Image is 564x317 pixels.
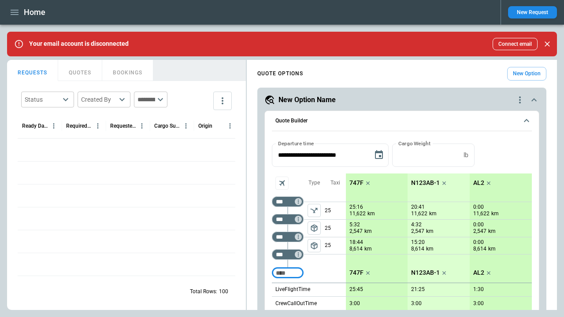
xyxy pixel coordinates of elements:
label: Cargo Weight [398,140,430,147]
button: more [213,92,232,110]
span: package_2 [310,224,319,232]
p: 18:44 [349,239,363,246]
p: 2,547 [349,228,363,235]
p: km [491,210,499,217]
p: N123AB-1 [411,269,440,276]
button: left aligned [308,239,321,252]
div: Created By [81,95,116,104]
button: Required Date & Time (UTC+03:00) column menu [92,120,104,132]
p: km [426,245,434,253]
p: lb [464,151,468,159]
p: km [426,228,434,235]
div: Too short [272,232,304,242]
p: 20:41 [411,204,425,210]
p: 3:00 [411,300,422,307]
button: Quote Builder [272,111,532,131]
p: 8,614 [349,245,363,253]
label: Departure time [278,140,314,147]
div: Too short [272,249,304,260]
p: 11,622 [349,210,366,217]
button: Cargo Summary column menu [180,120,192,132]
p: 8,614 [411,245,424,253]
p: 25 [325,202,346,219]
div: Requested Route [110,123,136,129]
p: 5:32 [349,221,360,228]
button: Origin column menu [224,120,236,132]
button: QUOTES [58,60,102,81]
button: Ready Date & Time (UTC+03:00) column menu [48,120,59,132]
p: 100 [219,288,228,295]
span: Type of sector [308,239,321,252]
button: BOOKINGS [102,60,153,81]
div: Ready Date & Time (UTC+03:00) [22,123,48,129]
p: km [488,245,496,253]
div: Status [25,95,60,104]
button: Requested Route column menu [136,120,148,132]
div: Origin [198,123,212,129]
p: 8,614 [473,245,486,253]
button: New Option [507,67,546,81]
div: Required Date & Time (UTC+03:00) [66,123,92,129]
p: 25:16 [349,204,363,210]
p: 11,622 [411,210,427,217]
p: 15:20 [411,239,425,246]
button: Connect email [493,38,538,50]
p: 21:25 [411,286,425,293]
h6: Quote Builder [275,118,308,124]
h1: Home [24,7,45,18]
p: km [429,210,437,217]
p: km [367,210,375,217]
button: Close [541,38,553,50]
p: 11,622 [473,210,490,217]
p: 747F [349,269,364,276]
p: Total Rows: [190,288,217,295]
button: REQUESTS [7,60,58,81]
p: 1:30 [473,286,484,293]
p: 3:00 [473,300,484,307]
p: Taxi [330,179,340,187]
p: 4:32 [411,221,422,228]
button: New Option Namequote-option-actions [264,95,539,105]
p: AL2 [473,269,484,276]
p: km [364,228,372,235]
p: km [364,245,372,253]
p: 0:00 [473,204,484,210]
p: N123AB-1 [411,179,440,187]
span: Type of sector [308,221,321,235]
div: Too short [272,196,304,207]
p: km [488,228,496,235]
p: Your email account is disconnected [29,40,129,48]
p: 2,547 [473,228,486,235]
div: dismiss [541,34,553,54]
p: Type [308,179,320,187]
h5: New Option Name [278,95,336,105]
div: Too short [272,268,304,278]
span: Type of sector [308,204,321,217]
p: AL2 [473,179,484,187]
button: left aligned [308,204,321,217]
p: 25 [325,237,346,254]
button: left aligned [308,221,321,235]
p: 2,547 [411,228,424,235]
p: CrewCallOutTime [275,300,317,307]
div: quote-option-actions [515,95,525,105]
p: 25:45 [349,286,363,293]
div: Cargo Summary [154,123,180,129]
p: 0:00 [473,221,484,228]
p: 25 [325,220,346,237]
h4: QUOTE OPTIONS [257,72,303,76]
p: LiveFlightTime [275,286,310,293]
span: package_2 [310,241,319,250]
p: 3:00 [349,300,360,307]
span: Aircraft selection [275,177,289,190]
button: Choose date, selected date is Sep 9, 2025 [370,146,388,164]
div: Too short [272,214,304,225]
p: 0:00 [473,239,484,246]
button: New Request [508,6,557,18]
p: 747F [349,179,364,187]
